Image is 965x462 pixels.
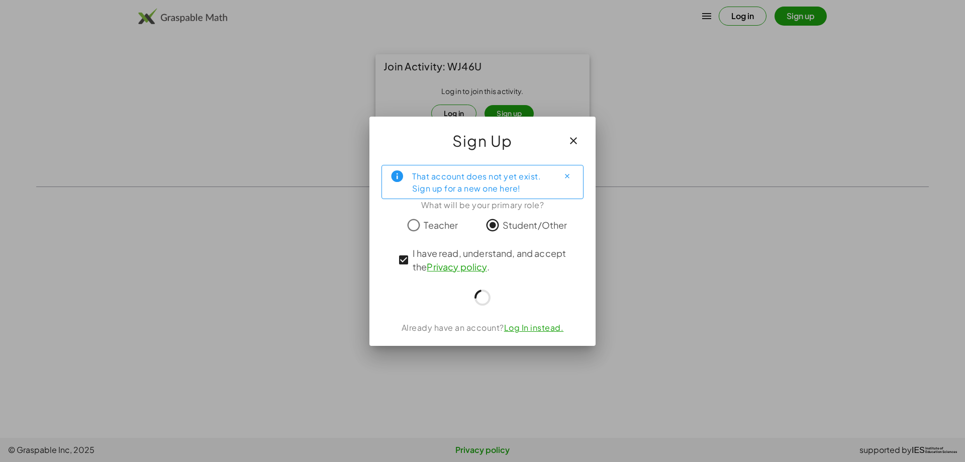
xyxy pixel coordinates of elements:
div: Already have an account? [381,322,584,334]
div: What will be your primary role? [381,199,584,211]
span: I have read, understand, and accept the . [413,246,570,273]
button: Close [559,168,575,184]
a: Privacy policy [427,261,487,272]
a: Log In instead. [504,322,564,333]
div: That account does not yet exist. Sign up for a new one here! [412,169,551,195]
span: Teacher [424,218,458,232]
span: Student/Other [503,218,567,232]
span: Sign Up [452,129,513,153]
